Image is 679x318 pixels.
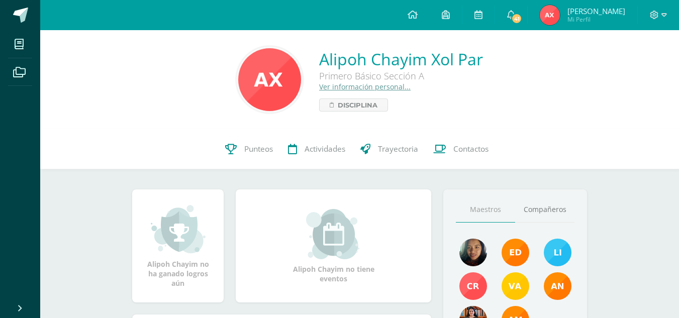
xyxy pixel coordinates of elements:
a: Compañeros [515,197,574,223]
span: Actividades [305,144,345,154]
a: Ver información personal... [319,82,411,91]
img: event_small.png [306,209,361,259]
a: Maestros [456,197,515,223]
span: Punteos [244,144,273,154]
a: Alipoh Chayim Xol Par [319,48,483,70]
a: Trayectoria [353,129,426,169]
span: Disciplina [338,99,377,111]
img: 93ccdf12d55837f49f350ac5ca2a40a5.png [544,239,571,266]
span: Mi Perfil [567,15,625,24]
a: Contactos [426,129,496,169]
span: [PERSON_NAME] [567,6,625,16]
img: c97de3f0a4f62e6deb7e91c2258cdedc.png [459,239,487,266]
a: Disciplina [319,98,388,112]
img: c2ef51f4a47a69a9cd63e7aa92fa093c.png [540,5,560,25]
a: Actividades [280,129,353,169]
span: Trayectoria [378,144,418,154]
img: cd5e356245587434922763be3243eb79.png [502,272,529,300]
img: f40e456500941b1b33f0807dd74ea5cf.png [502,239,529,266]
a: Punteos [218,129,280,169]
img: achievement_small.png [151,204,206,254]
img: 14889b5cec7fcd45cc1b8384b29fec6a.png [238,48,301,111]
img: a348d660b2b29c2c864a8732de45c20a.png [544,272,571,300]
img: 6117b1eb4e8225ef5a84148c985d17e2.png [459,272,487,300]
span: 41 [511,13,522,24]
div: Alipoh Chayim no tiene eventos [283,209,384,283]
div: Primero Básico Sección A [319,70,483,82]
div: Alipoh Chayim no ha ganado logros aún [142,204,214,288]
span: Contactos [453,144,489,154]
